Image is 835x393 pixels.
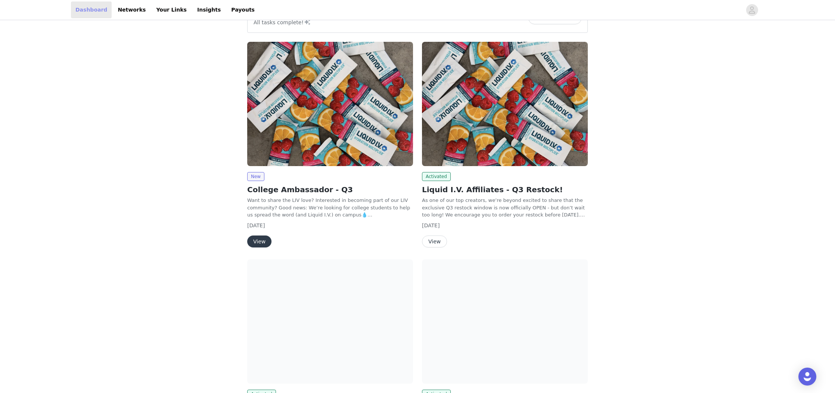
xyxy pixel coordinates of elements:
[422,222,440,228] span: [DATE]
[748,4,755,16] div: avatar
[254,18,311,26] p: All tasks complete!
[422,239,447,244] a: View
[422,236,447,247] button: View
[247,197,413,219] p: Want to share the LIV love? Interested in becoming part of our LIV community? Good news: We’re lo...
[247,222,265,228] span: [DATE]
[798,368,816,386] div: Open Intercom Messenger
[247,42,413,166] img: Liquid I.V.
[193,1,225,18] a: Insights
[422,259,588,384] img: Liquid I.V.
[247,172,264,181] span: New
[422,172,451,181] span: Activated
[113,1,150,18] a: Networks
[71,1,112,18] a: Dashboard
[247,184,413,195] h2: College Ambassador - Q3
[152,1,191,18] a: Your Links
[422,184,588,195] h2: Liquid I.V. Affiliates - Q3 Restock!
[227,1,259,18] a: Payouts
[247,259,413,384] img: Liquid I.V.
[422,42,588,166] img: Liquid I.V.
[247,236,271,247] button: View
[422,197,588,219] p: As one of our top creators, we’re beyond excited to share that the exclusive Q3 restock window is...
[247,239,271,244] a: View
